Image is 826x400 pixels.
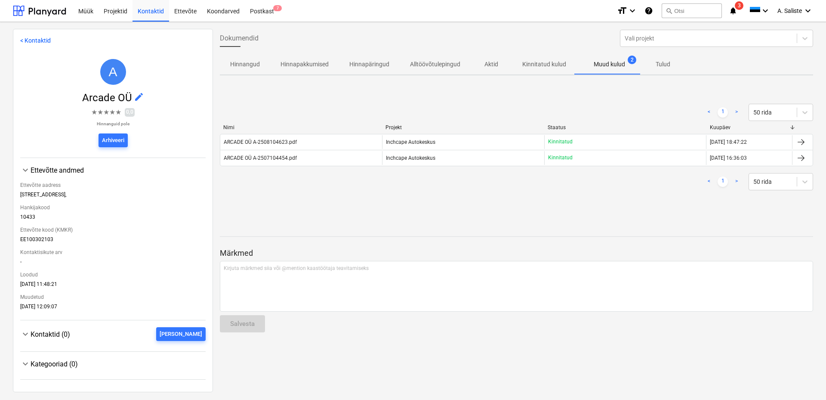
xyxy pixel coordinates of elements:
[20,192,206,201] div: [STREET_ADDRESS],
[102,136,124,146] div: Arhiveeri
[20,165,206,175] div: Ettevõtte andmed
[97,107,103,118] span: ★
[20,179,206,192] div: Ettevõtte aadress
[125,108,135,116] span: 0,0
[20,246,206,259] div: Kontaktisikute arv
[91,121,135,127] p: Hinnanguid pole
[220,248,813,258] p: Märkmed
[156,327,206,341] button: [PERSON_NAME]
[108,65,117,79] span: A
[731,107,742,118] a: Next page
[20,175,206,313] div: Ettevõtte andmed
[349,60,389,69] p: Hinnapäringud
[718,177,728,187] a: Page 1 is your current page
[31,360,206,368] div: Kategooriad (0)
[31,330,70,338] span: Kontaktid (0)
[134,92,144,102] span: edit
[31,166,206,174] div: Ettevõtte andmed
[760,6,771,16] i: keyboard_arrow_down
[783,359,826,400] iframe: Chat Widget
[20,359,206,369] div: Kategooriad (0)
[548,124,703,130] div: Staatus
[100,59,126,85] div: Arcade
[103,107,109,118] span: ★
[710,155,747,161] div: [DATE] 16:36:03
[20,341,206,344] div: Kontaktid (0)[PERSON_NAME]
[20,304,206,313] div: [DATE] 12:09:07
[20,201,206,214] div: Hankijakood
[20,291,206,304] div: Muudetud
[20,37,51,44] a: < Kontaktid
[230,60,260,69] p: Hinnangud
[20,268,206,281] div: Loodud
[20,369,206,372] div: Kategooriad (0)
[627,6,638,16] i: keyboard_arrow_down
[731,177,742,187] a: Next page
[522,60,566,69] p: Kinnitatud kulud
[777,7,802,14] span: A. Saliste
[666,7,672,14] span: search
[224,155,297,161] div: ARCADE OÜ A-2507104454.pdf
[735,1,743,10] span: 3
[91,107,97,118] span: ★
[653,60,673,69] p: Tulud
[20,327,206,341] div: Kontaktid (0)[PERSON_NAME]
[224,139,297,145] div: ARCADE OÜ A-2508104623.pdf
[803,6,813,16] i: keyboard_arrow_down
[20,214,206,223] div: 10433
[481,60,502,69] p: Aktid
[20,329,31,339] span: keyboard_arrow_down
[662,3,722,18] button: Otsi
[82,92,134,104] span: Arcade OÜ
[710,124,789,130] div: Kuupäev
[729,6,737,16] i: notifications
[160,329,202,339] div: [PERSON_NAME]
[223,124,379,130] div: Nimi
[386,139,435,145] span: Inchcape Autokeskus
[273,5,282,11] span: 7
[704,177,714,187] a: Previous page
[20,223,206,236] div: Ettevõtte kood (KMKR)
[548,138,573,146] p: Kinnitatud
[99,133,128,147] button: Arhiveeri
[115,107,121,118] span: ★
[594,60,625,69] p: Muud kulud
[20,359,31,369] span: keyboard_arrow_down
[718,107,728,118] a: Page 1 is your current page
[20,236,206,246] div: EE100302103
[20,259,206,268] div: -
[109,107,115,118] span: ★
[20,165,31,175] span: keyboard_arrow_down
[704,107,714,118] a: Previous page
[20,281,206,291] div: [DATE] 11:48:21
[644,6,653,16] i: Abikeskus
[386,155,435,161] span: Inchcape Autokeskus
[280,60,329,69] p: Hinnapakkumised
[710,139,747,145] div: [DATE] 18:47:22
[617,6,627,16] i: format_size
[385,124,541,130] div: Projekt
[548,154,573,161] p: Kinnitatud
[628,56,636,64] span: 2
[220,33,259,43] span: Dokumendid
[410,60,460,69] p: Alltöövõtulepingud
